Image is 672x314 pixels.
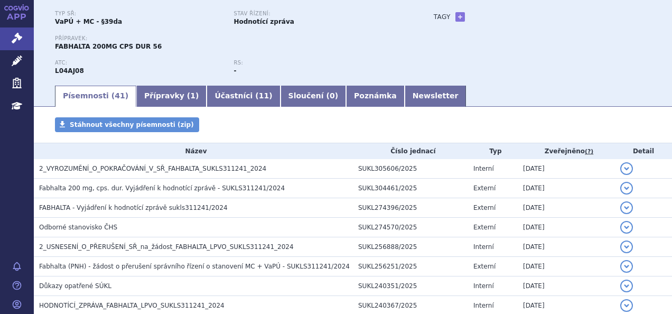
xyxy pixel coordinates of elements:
td: SUKL240351/2025 [353,276,468,296]
button: detail [620,182,633,195]
strong: Hodnotící zpráva [234,18,294,25]
a: Newsletter [405,86,466,107]
td: SUKL304461/2025 [353,179,468,198]
span: Interní [473,282,494,290]
td: SUKL274570/2025 [353,218,468,237]
span: Fabhalta 200 mg, cps. dur. Vyjádření k hodnotící zprávě - SUKLS311241/2024 [39,184,285,192]
span: Interní [473,243,494,251]
a: Stáhnout všechny písemnosti (zip) [55,117,199,132]
a: Poznámka [346,86,405,107]
span: Externí [473,184,496,192]
span: HODNOTÍCÍ_ZPRÁVA_FABHALTA_LPVO_SUKLS311241_2024 [39,302,225,309]
span: Externí [473,263,496,270]
strong: - [234,67,236,75]
button: detail [620,299,633,312]
td: SUKL305606/2025 [353,159,468,179]
a: Přípravky (1) [136,86,207,107]
td: [DATE] [518,179,615,198]
span: Interní [473,302,494,309]
span: 0 [330,91,335,100]
th: Název [34,143,353,159]
span: FABHALTA 200MG CPS DUR 56 [55,43,162,50]
span: Interní [473,165,494,172]
th: Typ [468,143,518,159]
td: [DATE] [518,276,615,296]
strong: VaPÚ + MC - §39da [55,18,122,25]
span: 2_USNESENÍ_O_PŘERUŠENÍ_SŘ_na_žádost_FABHALTA_LPVO_SUKLS311241_2024 [39,243,294,251]
a: Sloučení (0) [281,86,346,107]
td: [DATE] [518,159,615,179]
p: Stav řízení: [234,11,402,17]
td: SUKL274396/2025 [353,198,468,218]
span: Odborné stanovisko ČHS [39,224,117,231]
th: Zveřejněno [518,143,615,159]
a: + [455,12,465,22]
span: Fabhalta (PNH) - žádost o přerušení správního řízení o stanovení MC + VaPÚ - SUKLS311241/2024 [39,263,350,270]
button: detail [620,241,633,253]
button: detail [620,201,633,214]
th: Číslo jednací [353,143,468,159]
span: 41 [115,91,125,100]
span: Externí [473,224,496,231]
span: FABHALTA - Vyjádření k hodnotící zprávě sukls311241/2024 [39,204,228,211]
h3: Tagy [434,11,451,23]
td: [DATE] [518,198,615,218]
button: detail [620,260,633,273]
button: detail [620,280,633,292]
td: SUKL256251/2025 [353,257,468,276]
td: [DATE] [518,257,615,276]
span: Stáhnout všechny písemnosti (zip) [70,121,194,128]
span: Důkazy opatřené SÚKL [39,282,111,290]
a: Účastníci (11) [207,86,280,107]
td: [DATE] [518,237,615,257]
p: Přípravek: [55,35,413,42]
button: detail [620,162,633,175]
span: 11 [259,91,269,100]
th: Detail [615,143,672,159]
td: SUKL256888/2025 [353,237,468,257]
span: Externí [473,204,496,211]
span: 1 [190,91,195,100]
p: Typ SŘ: [55,11,223,17]
p: ATC: [55,60,223,66]
strong: IPTAKOPAN [55,67,84,75]
p: RS: [234,60,402,66]
span: 2_VYROZUMĚNÍ_O_POKRAČOVÁNÍ_V_SŘ_FAHBALTA_SUKLS311241_2024 [39,165,266,172]
abbr: (?) [585,148,593,155]
button: detail [620,221,633,234]
td: [DATE] [518,218,615,237]
a: Písemnosti (41) [55,86,136,107]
